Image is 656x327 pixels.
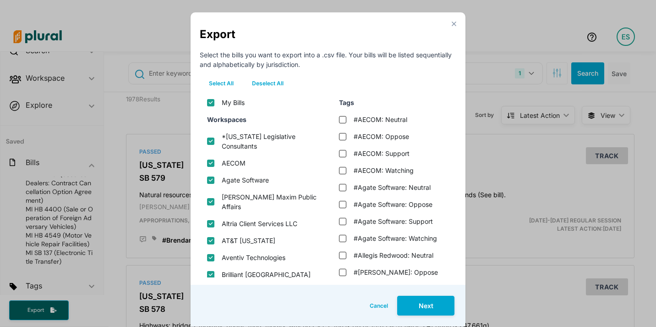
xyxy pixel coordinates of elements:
div: Workspaces [200,111,324,128]
iframe: Intercom live chat [625,296,647,318]
button: Next [397,296,454,316]
button: Deselect All [243,77,293,90]
label: Altria Client Services LLC [222,219,297,228]
div: Select the bills you want to export into a .csv file. Your bills will be listed sequentially and ... [200,50,456,69]
label: [PERSON_NAME] Maxim Public Affairs [222,192,319,211]
label: AECOM [222,158,246,168]
label: #Allegis Redwood: Neutral [354,250,433,260]
label: *[US_STATE] Legislative Consultants [222,132,319,151]
label: My Bills [222,98,245,107]
div: Modal [191,12,465,327]
div: Export [200,26,456,43]
label: #Agate Software: Support [354,216,433,226]
label: #[PERSON_NAME]: Oppose [354,267,438,277]
label: #AECOM: Support [354,149,410,158]
label: AT&T [US_STATE] [222,236,275,245]
label: Agate Software [222,175,269,185]
button: Cancel [361,296,397,316]
label: #AECOM: Oppose [354,132,409,141]
div: Tags [332,94,456,111]
label: #Agate Software: Watching [354,233,437,243]
label: Brilliant [GEOGRAPHIC_DATA] [222,270,311,279]
button: Select All [200,77,243,90]
label: #Agate Software: Oppose [354,200,432,209]
label: #AECOM: Neutral [354,115,407,124]
label: #AECOM: Watching [354,166,414,175]
label: Aventiv Technologies [222,253,285,262]
label: #Agate Software: Neutral [354,183,431,192]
